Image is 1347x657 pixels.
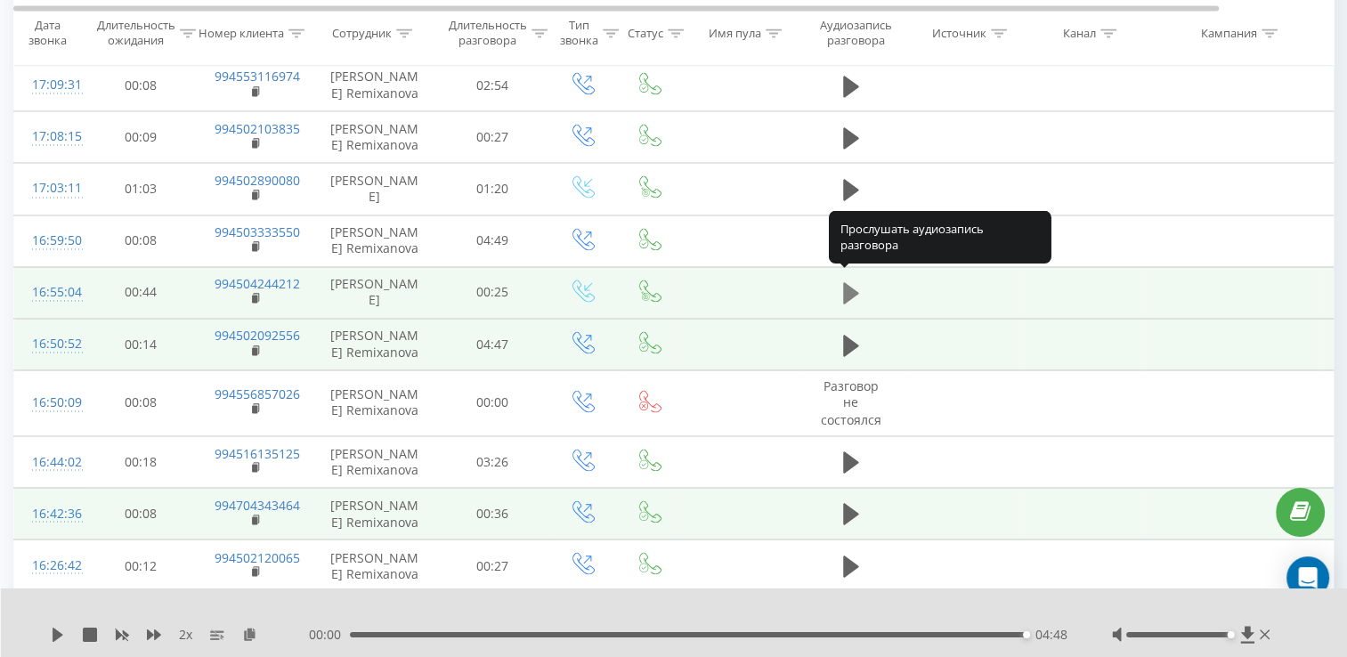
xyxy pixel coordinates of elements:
td: 00:09 [85,111,197,163]
a: 994502092556 [215,327,300,344]
a: 994502103835 [215,120,300,137]
td: 00:12 [85,539,197,591]
div: Имя пула [709,26,761,41]
td: [PERSON_NAME] Remixanova [312,111,437,163]
td: 00:14 [85,319,197,370]
td: 04:49 [437,215,548,266]
td: [PERSON_NAME] [312,163,437,215]
div: Accessibility label [1023,631,1030,638]
div: Кампания [1201,26,1257,41]
div: 17:08:15 [32,119,68,154]
div: Тип звонка [560,19,598,49]
a: 994556857026 [215,385,300,402]
div: Номер клиента [199,26,284,41]
div: 16:50:52 [32,327,68,361]
div: 17:09:31 [32,68,68,102]
td: 00:18 [85,435,197,487]
div: Аудиозапись разговора [813,19,899,49]
td: 00:00 [437,370,548,436]
div: Accessibility label [1228,631,1235,638]
td: [PERSON_NAME] [312,266,437,318]
td: 00:08 [85,370,197,436]
div: Длительность ожидания [97,19,175,49]
td: 00:36 [437,487,548,539]
span: 04:48 [1035,626,1067,644]
td: 00:27 [437,111,548,163]
span: 2 x [179,626,192,644]
div: 16:50:09 [32,385,68,420]
td: 00:08 [85,60,197,111]
div: Длительность разговора [449,19,527,49]
td: 00:25 [437,266,548,318]
td: [PERSON_NAME] Remixanova [312,215,437,266]
td: [PERSON_NAME] Remixanova [312,435,437,487]
td: 03:26 [437,435,548,487]
td: 04:47 [437,319,548,370]
div: 16:55:04 [32,275,68,310]
td: [PERSON_NAME] Remixanova [312,319,437,370]
a: 994503333550 [215,223,300,240]
div: Прослушать аудиозапись разговора [829,210,1051,263]
td: 00:08 [85,215,197,266]
div: Дата звонка [14,19,80,49]
td: [PERSON_NAME] Remixanova [312,370,437,436]
td: 00:08 [85,487,197,539]
td: [PERSON_NAME] Remixanova [312,487,437,539]
a: 994516135125 [215,444,300,461]
div: Канал [1063,26,1096,41]
td: [PERSON_NAME] Remixanova [312,60,437,111]
td: 02:54 [437,60,548,111]
div: 16:26:42 [32,547,68,582]
div: Open Intercom Messenger [1286,556,1329,599]
span: Разговор не состоялся [821,377,881,426]
td: 01:20 [437,163,548,215]
div: 17:03:11 [32,171,68,206]
span: 00:00 [309,626,350,644]
a: 994502890080 [215,172,300,189]
td: 01:03 [85,163,197,215]
a: 994553116974 [215,68,300,85]
div: Статус [628,26,663,41]
a: 994502120065 [215,548,300,565]
td: 00:44 [85,266,197,318]
td: 00:27 [437,539,548,591]
div: Сотрудник [332,26,392,41]
a: 994504244212 [215,275,300,292]
div: Источник [932,26,986,41]
div: 16:42:36 [32,496,68,531]
a: 994704343464 [215,496,300,513]
div: 16:44:02 [32,444,68,479]
div: 16:59:50 [32,223,68,258]
td: [PERSON_NAME] Remixanova [312,539,437,591]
